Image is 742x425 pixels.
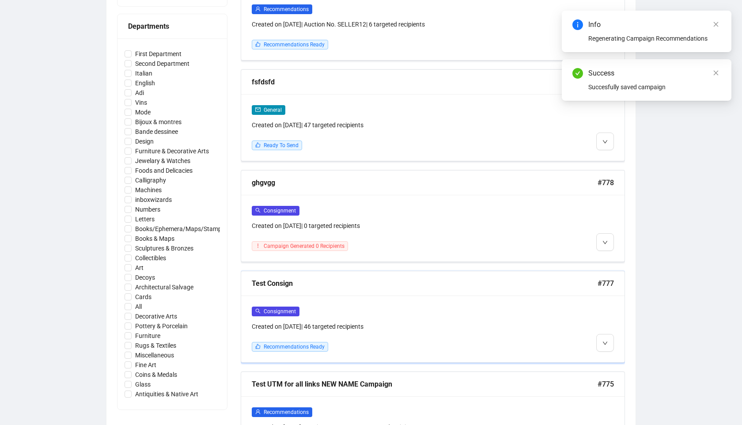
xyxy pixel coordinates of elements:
div: Success [588,68,721,79]
span: close [713,21,719,27]
span: #775 [598,379,614,390]
span: Consignment [264,208,296,214]
span: #777 [598,278,614,289]
span: Cards [132,292,155,302]
span: Recommendations [264,409,309,415]
a: Close [711,68,721,78]
div: Created on [DATE] | 47 targeted recipients [252,120,522,130]
span: Design [132,137,157,146]
div: Departments [128,21,216,32]
span: Fine Art [132,360,160,370]
div: Test UTM for all links NEW NAME Campaign [252,379,598,390]
div: Info [588,19,721,30]
span: down [602,341,608,346]
span: Italian [132,68,156,78]
span: down [602,240,608,245]
span: inboxwizards [132,195,175,205]
span: user [255,409,261,414]
span: mail [255,107,261,112]
span: Rugs & Textiles [132,341,180,350]
span: Mode [132,107,154,117]
span: Bijoux & montres [132,117,185,127]
span: First Department [132,49,185,59]
span: General [264,107,282,113]
a: Close [711,19,721,29]
span: Decorative Arts [132,311,181,321]
span: Books & Maps [132,234,178,243]
span: Recommendations Ready [264,42,325,48]
span: user [255,6,261,11]
span: Letters [132,214,158,224]
span: Jewelary & Watches [132,156,194,166]
span: Antiquities & Native Art [132,389,202,399]
div: Created on [DATE] | 46 targeted recipients [252,322,522,331]
span: Adi [132,88,148,98]
span: Coins & Medals [132,370,181,379]
span: search [255,208,261,213]
span: Pottery & Porcelain [132,321,191,331]
span: down [602,139,608,144]
span: Books/Ephemera/Maps/Stamps [132,224,228,234]
span: Recommendations Ready [264,344,325,350]
span: Sculptures & Bronzes [132,243,197,253]
div: Created on [DATE] | Auction No. SELLER12 | 6 targeted recipients [252,19,522,29]
span: English [132,78,159,88]
span: like [255,344,261,349]
span: Foods and Delicacies [132,166,196,175]
span: check-circle [572,68,583,79]
span: Glass [132,379,154,389]
span: Furniture & Decorative Arts [132,146,212,156]
div: Test Consign [252,278,598,289]
a: Test Consign#777searchConsignmentCreated on [DATE]| 46 targeted recipientslikeRecommendations Ready [241,271,625,363]
span: exclamation [255,243,261,248]
span: Decoys [132,273,159,282]
span: Numbers [132,205,164,214]
span: All [132,302,145,311]
span: Collectibles [132,253,170,263]
span: like [255,42,261,47]
span: Recommendations [264,6,309,12]
span: Machines [132,185,165,195]
span: Vins [132,98,151,107]
span: search [255,308,261,314]
span: #778 [598,177,614,188]
span: like [255,142,261,148]
span: Calligraphy [132,175,170,185]
div: Succesfully saved campaign [588,82,721,92]
div: fsfdsfd [252,76,598,87]
span: Art [132,263,147,273]
span: close [713,70,719,76]
span: Miscellaneous [132,350,178,360]
span: Furniture [132,331,164,341]
a: fsfdsfd#779mailGeneralCreated on [DATE]| 47 targeted recipientslikeReady To Send [241,69,625,161]
span: Architectural Salvage [132,282,197,292]
span: info-circle [572,19,583,30]
div: Created on [DATE] | 0 targeted recipients [252,221,522,231]
span: Consignment [264,308,296,315]
span: Bande dessinee [132,127,182,137]
span: Ready To Send [264,142,299,148]
div: ghgvgg [252,177,598,188]
a: ghgvgg#778searchConsignmentCreated on [DATE]| 0 targeted recipientsexclamationCampaign Generated ... [241,170,625,262]
span: Second Department [132,59,193,68]
span: Campaign Generated 0 Recipients [264,243,344,249]
div: Regenerating Campaign Recommendations [588,34,721,43]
